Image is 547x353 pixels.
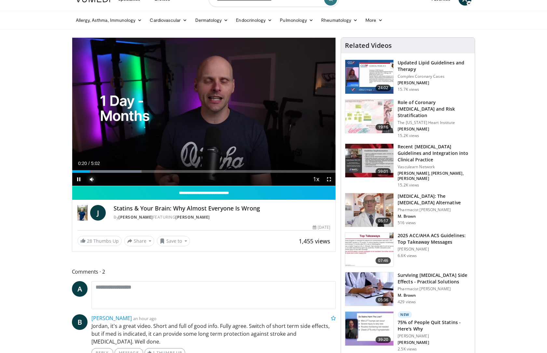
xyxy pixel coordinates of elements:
p: M. Brown [398,293,471,298]
h3: 75% of People Quit Statins - Here's Why [398,319,471,332]
span: 59:01 [376,168,391,175]
a: 28 Thumbs Up [77,236,122,246]
p: 6.6K views [398,253,417,258]
span: / [89,161,90,166]
button: Playback Rate [309,173,322,186]
img: 1efa8c99-7b8a-4ab5-a569-1c219ae7bd2c.150x105_q85_crop-smart_upscale.jpg [345,100,393,133]
small: an hour ago [133,316,157,321]
img: 369ac253-1227-4c00-b4e1-6e957fd240a8.150x105_q85_crop-smart_upscale.jpg [345,233,393,266]
span: 05:17 [376,218,391,224]
span: 07:46 [376,257,391,264]
p: [PERSON_NAME] [398,333,471,339]
a: Endocrinology [232,14,276,27]
p: 15.2K views [398,183,419,188]
a: Dermatology [191,14,232,27]
span: 0:20 [78,161,87,166]
p: [PERSON_NAME] [398,340,471,345]
span: 5:02 [91,161,100,166]
p: 429 views [398,299,416,305]
a: A [72,281,88,297]
a: B [72,314,88,330]
p: Vasculearn Network [398,164,471,170]
a: More [362,14,387,27]
span: 39:20 [376,336,391,343]
p: 15.2K views [398,133,419,138]
p: Jordan, it's a great video. Short and full of good info. Fully agree. Switch of short term side e... [91,322,336,346]
a: 05:17 [MEDICAL_DATA]: The [MEDICAL_DATA] Alternative Pharmacist [PERSON_NAME] M. Brown 516 views [345,193,471,227]
a: 39:20 New 75% of People Quit Statins - Here's Why [PERSON_NAME] [PERSON_NAME] 2.5K views [345,311,471,352]
span: 05:36 [376,297,391,303]
a: 07:46 2025 ACC/AHA ACS Guidelines: Top Takeaway Messages [PERSON_NAME] 6.6K views [345,232,471,267]
div: Progress Bar [72,170,336,173]
h3: Role of Coronary [MEDICAL_DATA] and Risk Stratification [398,99,471,119]
span: 19:16 [376,124,391,130]
h3: Recent [MEDICAL_DATA] Guidelines and Integration into Clinical Practice [398,143,471,163]
p: New [398,311,412,318]
div: [DATE] [313,224,330,230]
p: [PERSON_NAME] [398,127,471,132]
p: [PERSON_NAME] [398,80,471,86]
img: 87825f19-cf4c-4b91-bba1-ce218758c6bb.150x105_q85_crop-smart_upscale.jpg [345,144,393,178]
p: 2.5K views [398,346,417,352]
span: 24:02 [376,85,391,91]
p: [PERSON_NAME] [398,247,471,252]
a: 59:01 Recent [MEDICAL_DATA] Guidelines and Integration into Clinical Practice Vasculearn Network ... [345,143,471,188]
img: 77f671eb-9394-4acc-bc78-a9f077f94e00.150x105_q85_crop-smart_upscale.jpg [345,60,393,94]
a: [PERSON_NAME] [175,214,210,220]
p: Complex Coronary Cases [398,74,471,79]
button: Share [124,236,155,246]
p: 516 views [398,220,416,225]
h4: Related Videos [345,42,392,49]
span: 1,455 views [299,237,330,245]
div: By FEATURING [114,214,330,220]
a: 19:16 Role of Coronary [MEDICAL_DATA] and Risk Stratification The [US_STATE] Heart Institute [PER... [345,99,471,138]
a: [PERSON_NAME] [91,315,132,322]
a: J [90,205,106,221]
span: Comments 2 [72,267,336,276]
h3: [MEDICAL_DATA]: The [MEDICAL_DATA] Alternative [398,193,471,206]
a: [PERSON_NAME] [118,214,153,220]
p: M. Brown [398,214,471,219]
h3: Surviving [MEDICAL_DATA] Side Effects - Practical Solutions [398,272,471,285]
p: The [US_STATE] Heart Institute [398,120,471,125]
a: 05:36 Surviving [MEDICAL_DATA] Side Effects - Practical Solutions Pharmacist [PERSON_NAME] M. Bro... [345,272,471,306]
a: 24:02 Updated Lipid Guidelines and Therapy Complex Coronary Cases [PERSON_NAME] 15.7K views [345,60,471,94]
h4: Statins & Your Brain: Why Almost Everyone Is Wrong [114,205,330,212]
a: Cardiovascular [146,14,191,27]
p: Pharmacist [PERSON_NAME] [398,207,471,212]
button: Pause [72,173,85,186]
h3: Updated Lipid Guidelines and Therapy [398,60,471,73]
img: ce9609b9-a9bf-4b08-84dd-8eeb8ab29fc6.150x105_q85_crop-smart_upscale.jpg [345,193,393,227]
p: [PERSON_NAME], [PERSON_NAME], [PERSON_NAME] [398,171,471,181]
p: Pharmacist [PERSON_NAME] [398,286,471,292]
button: Mute [85,173,98,186]
img: 79764dec-74e5-4d11-9932-23f29d36f9dc.150x105_q85_crop-smart_upscale.jpg [345,312,393,346]
h3: 2025 ACC/AHA ACS Guidelines: Top Takeaway Messages [398,232,471,245]
video-js: Video Player [72,38,336,186]
a: Allergy, Asthma, Immunology [72,14,146,27]
button: Save to [157,236,190,246]
a: Pulmonology [276,14,317,27]
p: 15.7K views [398,87,419,92]
img: 1778299e-4205-438f-a27e-806da4d55abe.150x105_q85_crop-smart_upscale.jpg [345,272,393,306]
button: Fullscreen [322,173,335,186]
span: 28 [87,238,92,244]
img: Dr. Jordan Rennicke [77,205,88,221]
a: Rheumatology [317,14,362,27]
